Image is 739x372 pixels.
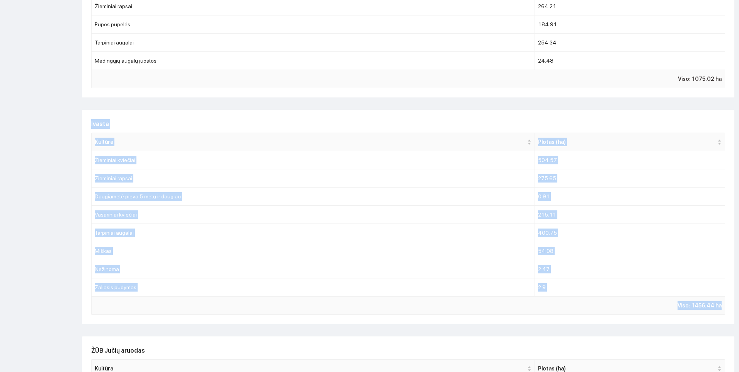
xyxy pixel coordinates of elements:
[535,224,725,242] td: 400.75
[535,169,725,188] td: 275.65
[535,206,725,224] td: 215.11
[92,151,535,169] td: Žieminiai kviečiai
[92,169,535,188] td: Žieminiai rapsai
[91,346,725,355] h2: ŽŪB Jučių aruodas
[535,34,725,52] td: 254.34
[535,242,725,260] td: 54.08
[92,224,535,242] td: Tarpiniai augalai
[678,301,722,310] span: Viso: 1456.44 ha
[92,278,535,297] td: Žaliasis pūdymas
[535,52,725,70] td: 24.48
[95,138,526,146] span: Kultūra
[92,133,535,151] th: this column's title is Kultūra,this column is sortable
[92,188,535,206] td: Daugiametė pieva 5 metų ir daugiau
[535,188,725,206] td: 0.91
[92,206,535,224] td: Vasariniai kviečiai
[535,133,725,151] th: this column's title is Plotas (ha),this column is sortable
[92,260,535,278] td: Nežinoma
[538,138,716,146] span: Plotas (ha)
[535,15,725,34] td: 184.91
[92,34,535,52] td: Tarpiniai augalai
[92,242,535,260] td: Miškas
[535,278,725,297] td: 2.9
[678,75,722,83] span: Viso: 1075.02 ha
[535,151,725,169] td: 504.57
[92,52,535,70] td: Medingųjų augalų juostos
[92,15,535,34] td: Pupos pupelės
[91,119,725,129] h2: Ivasta
[535,260,725,278] td: 2.47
